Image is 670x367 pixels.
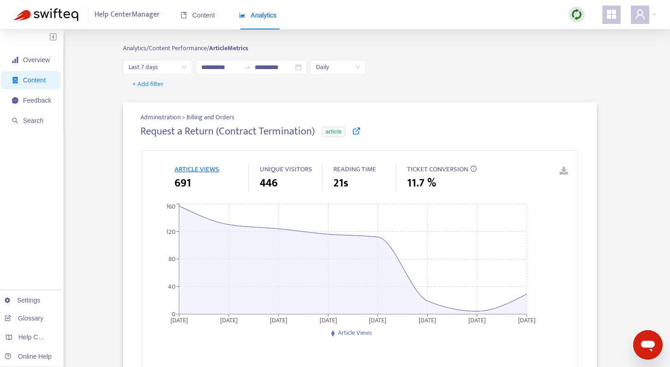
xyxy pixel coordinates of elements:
[18,333,56,341] span: Help Centers
[260,175,278,192] span: 446
[12,57,18,63] span: signal
[322,127,345,137] span: article
[518,315,536,326] tspan: [DATE]
[23,56,50,64] span: Overview
[128,60,186,74] span: Last 7 days
[123,43,209,53] span: Analytics/ Content Performance/
[186,112,234,122] span: Billing and Orders
[635,9,646,20] span: user
[316,60,360,74] span: Daily
[469,315,486,326] tspan: [DATE]
[338,327,372,338] span: Article Views
[419,315,437,326] tspan: [DATE]
[181,12,215,19] span: Content
[132,79,164,90] span: + Add filter
[5,297,41,304] a: Settings
[5,353,52,360] a: Online Help
[12,97,18,104] span: message
[175,175,191,192] span: 691
[172,309,175,320] tspan: 0
[571,9,583,20] img: sync.dc5367851b00ba804db3.png
[14,8,78,21] img: Swifteq
[5,315,43,322] a: Glossary
[94,6,160,23] span: Help Center Manager
[239,12,277,19] span: Analytics
[175,163,219,175] span: ARTICLE VIEWS
[140,125,315,138] h4: Request a Return (Contract Termination)
[23,76,46,84] span: Content
[23,117,43,124] span: Search
[170,315,188,326] tspan: [DATE]
[140,112,182,122] span: Administration
[239,12,245,18] span: area-chart
[168,281,175,292] tspan: 40
[320,315,337,326] tspan: [DATE]
[244,64,251,71] span: swap-right
[169,254,175,265] tspan: 80
[333,163,376,175] span: READING TIME
[182,112,186,122] span: >
[270,315,287,326] tspan: [DATE]
[23,97,51,104] span: Feedback
[369,315,387,326] tspan: [DATE]
[633,330,663,360] iframe: Button to launch messaging window
[181,12,187,18] span: book
[333,175,348,192] span: 21s
[220,315,238,326] tspan: [DATE]
[166,227,175,237] tspan: 120
[407,175,436,192] span: 11.7 %
[209,43,248,53] strong: Article Metrics
[166,202,175,212] tspan: 160
[12,117,18,124] span: search
[125,77,171,92] button: + Add filter
[244,64,251,71] span: to
[606,9,617,20] span: appstore
[12,77,18,83] span: container
[260,163,312,175] span: UNIQUE VISITORS
[407,163,468,175] span: TICKET CONVERSION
